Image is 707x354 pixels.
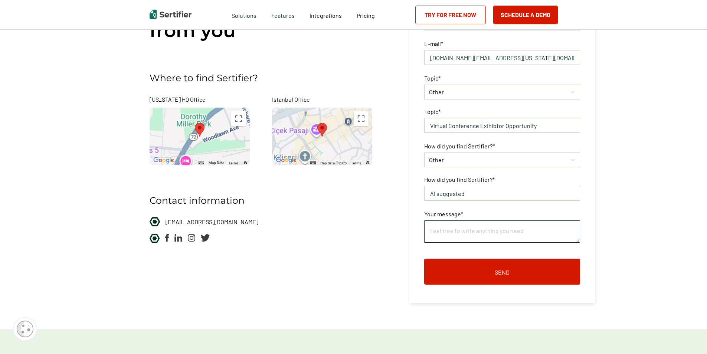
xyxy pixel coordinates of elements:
[231,111,246,126] button: Toggle fullscreen view
[424,259,580,285] button: Send
[272,95,372,104] span: Istanbul Office
[424,118,580,133] input: Please Specify
[493,6,558,24] button: Schedule a Demo
[424,186,580,201] input: Please Specify
[429,156,444,163] span: Other
[188,234,195,242] img: instagram-logo
[17,321,33,337] img: Cookie Popup Icon
[351,161,361,165] a: Terms (opens in new tab)
[424,107,441,116] span: Topic*
[150,10,192,19] img: Sertifier | Digital Credentialing Platform
[429,88,444,95] span: Other
[174,234,182,242] img: linkedin-logo
[424,73,441,83] span: Topic*
[150,71,346,85] p: Where to find Sertifier?
[232,10,256,19] span: Solutions
[166,217,258,226] a: [EMAIL_ADDRESS][DOMAIN_NAME]
[310,10,342,19] a: Integrations
[271,10,295,19] span: Features
[424,175,495,184] span: How did you find Sertifier?*
[151,155,176,165] img: Google
[201,234,210,242] img: twitter-logo
[415,6,486,24] a: Try for Free Now
[243,161,248,165] a: Report errors in the road map or imagery to Google
[424,141,495,151] span: How did you find Sertifier?*
[165,234,168,242] img: facebook-logo
[310,160,315,165] button: Keyboard shortcuts
[150,234,160,243] img: List Icon
[354,111,369,126] button: Toggle fullscreen view
[274,155,298,165] img: Google
[209,160,224,165] button: Map Data
[150,95,250,104] span: [US_STATE] HQ Office
[357,10,375,19] a: Pricing
[310,12,342,19] span: Integrations
[150,193,346,208] p: Contact information
[166,218,258,225] span: [EMAIL_ADDRESS][DOMAIN_NAME]
[274,155,298,165] a: Open this area in Google Maps (opens a new window)
[320,161,347,165] span: Map data ©2025
[199,160,204,165] button: Keyboard shortcuts
[229,161,239,165] a: Terms (opens in new tab)
[150,217,160,226] img: List Icon
[424,209,463,219] span: Your message*
[670,318,707,354] iframe: Chat Widget
[366,161,370,165] a: Report errors in the road map or imagery to Google
[151,155,176,165] a: Open this area in Google Maps (opens a new window)
[495,269,510,275] span: Send
[357,12,375,19] span: Pricing
[424,39,443,48] span: E-mail*
[424,50,580,65] input: E-mail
